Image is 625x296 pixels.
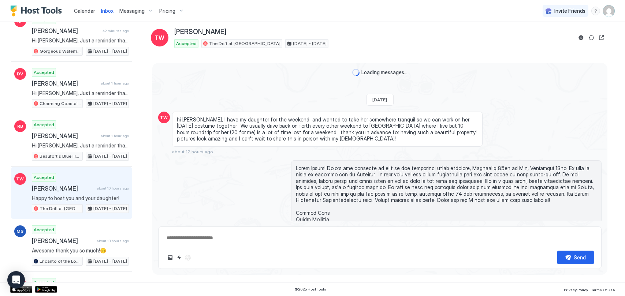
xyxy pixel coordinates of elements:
a: App Store [10,286,32,293]
span: [DATE] - [DATE] [293,40,327,47]
span: © 2025 Host Tools [295,287,327,292]
span: Accepted [34,226,54,233]
span: hi [PERSON_NAME], I have my daughter for the weekend and wanted to take her somewhere tranquil so... [177,116,478,142]
div: menu [591,7,600,15]
span: MS [17,228,24,235]
a: Privacy Policy [564,285,588,293]
span: about 1 hour ago [101,81,129,86]
span: [DATE] - [DATE] [93,100,127,107]
span: [DATE] - [DATE] [93,205,127,212]
span: about 13 hours ago [97,239,129,243]
button: Open reservation [597,33,606,42]
a: Host Tools Logo [10,5,65,16]
div: User profile [603,5,615,17]
a: Terms Of Use [591,285,615,293]
button: Send [557,251,594,264]
span: Hi [PERSON_NAME], Just a reminder that your check-out is [DATE] [DATE] 10AM. When you are ready t... [32,142,129,149]
span: TW [160,114,168,121]
button: Quick reply [175,253,183,262]
span: Accepted [34,174,54,181]
span: Messaging [119,8,145,14]
span: [PERSON_NAME] [32,237,94,244]
span: Terms Of Use [591,288,615,292]
a: Inbox [101,7,114,15]
span: Happy to host you and your daughter! [32,195,129,202]
span: [DATE] - [DATE] [93,48,127,55]
span: TW [155,33,165,42]
span: [PERSON_NAME] [32,80,98,87]
span: [PERSON_NAME] [32,132,98,139]
span: Accepted [176,40,197,47]
span: about 10 hours ago [97,186,129,191]
span: [PERSON_NAME] [32,27,100,34]
span: Pricing [159,8,175,14]
span: Invite Friends [554,8,585,14]
span: The Drift at [GEOGRAPHIC_DATA] [40,205,81,212]
span: The Drift at [GEOGRAPHIC_DATA] [209,40,280,47]
button: Reservation information [577,33,585,42]
span: TW [16,176,24,182]
span: about 1 hour ago [101,134,129,138]
span: about 12 hours ago [172,149,213,154]
button: Sync reservation [587,33,596,42]
span: RB [17,123,23,130]
span: Privacy Policy [564,288,588,292]
div: Send [574,254,586,261]
a: Calendar [74,7,95,15]
span: Charming Coastal Casa on Beaufort's [GEOGRAPHIC_DATA] [40,100,81,107]
span: Accepted [34,121,54,128]
span: 42 minutes ago [103,29,129,33]
span: Inbox [101,8,114,14]
span: Gorgeous Waterfront [GEOGRAPHIC_DATA] Retreat [40,48,81,55]
span: Hi [PERSON_NAME], Just a reminder that your check-out is [DATE] [DATE] 10AM. When you are ready t... [32,37,129,44]
span: Beaufort's Blue Heron Hideaway on [GEOGRAPHIC_DATA] [40,153,81,160]
span: Calendar [74,8,95,14]
span: Hi [PERSON_NAME], Just a reminder that your check-out is [DATE] [DATE] 10AM. When you are ready t... [32,90,129,97]
div: loading [352,69,360,76]
div: Open Intercom Messenger [7,271,25,289]
span: Encanto of the Lowcountry in [GEOGRAPHIC_DATA] [40,258,81,265]
span: [PERSON_NAME] [174,28,226,36]
span: Awesome thank you so much!😊 [32,247,129,254]
span: Accepted [34,69,54,76]
button: Upload image [166,253,175,262]
span: [PERSON_NAME] [32,185,94,192]
span: Loading messages... [362,69,408,76]
span: DV [17,71,23,77]
a: Google Play Store [35,286,57,293]
span: Accepted [34,279,54,286]
span: [DATE] [373,97,387,102]
span: [DATE] - [DATE] [93,153,127,160]
span: [DATE] - [DATE] [93,258,127,265]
